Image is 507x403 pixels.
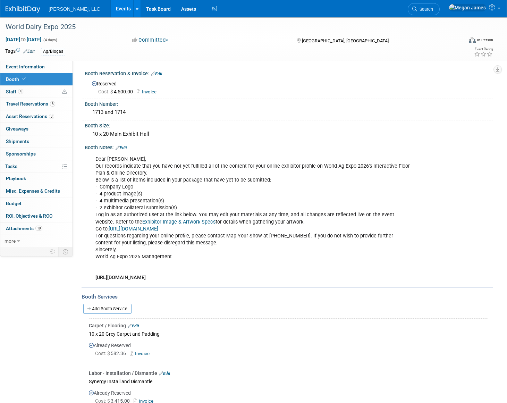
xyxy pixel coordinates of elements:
span: Search [417,7,433,12]
div: 10 x 20 Grey Carpet and Padding [89,329,488,338]
a: Edit [151,72,162,76]
div: Labor - Installation / Dismantle [89,370,488,377]
div: World Dairy Expo 2025 [3,21,451,33]
span: 4 [18,89,23,94]
a: Playbook [0,173,73,185]
span: Asset Reservations [6,114,54,119]
div: Synergy Install and Dismantle [89,377,488,386]
button: Committed [130,36,171,44]
a: Staff4 [0,86,73,98]
span: Budget [6,201,22,206]
a: Asset Reservations3 [0,110,73,123]
a: Shipments [0,135,73,148]
div: Event Rating [474,48,493,51]
div: Dear [PERSON_NAME], Our records indicate that you have not yet fulfilled all of the content for y... [91,152,414,285]
a: Invoice [130,351,152,356]
span: Potential Scheduling Conflict -- at least one attendee is tagged in another overlapping event. [62,89,67,95]
img: Format-Inperson.png [469,37,476,43]
span: 10 [35,226,42,231]
div: 10 x 20 Main Exhibit Hall [90,129,488,140]
div: Booth Services [82,293,493,301]
span: ROI, Objectives & ROO [6,213,52,219]
img: Megan James [449,4,486,11]
span: Booth [6,76,27,82]
a: ROI, Objectives & ROO [0,210,73,222]
a: Attachments10 [0,223,73,235]
b: [URL][DOMAIN_NAME] [95,275,146,280]
span: 3 [49,114,54,119]
span: Giveaways [6,126,28,132]
span: (4 days) [43,38,57,42]
a: Travel Reservations8 [0,98,73,110]
span: Staff [6,89,23,94]
div: 1713 and 1714 [90,107,488,118]
div: Already Reserved [89,338,488,363]
a: Search [408,3,440,15]
span: Attachments [6,226,42,231]
span: Cost: $ [98,89,114,94]
a: Budget [0,198,73,210]
span: to [20,37,27,42]
span: 8 [50,101,55,107]
div: In-Person [477,37,493,43]
span: Travel Reservations [6,101,55,107]
a: Sponsorships [0,148,73,160]
div: Booth Size: [85,120,493,129]
div: Booth Notes: [85,142,493,151]
div: Carpet / Flooring [89,322,488,329]
img: ExhibitDay [6,6,40,13]
div: Booth Number: [85,99,493,108]
a: Misc. Expenses & Credits [0,185,73,197]
a: [URL][DOMAIN_NAME] [109,226,158,232]
td: Toggle Event Tabs [59,247,73,256]
a: Giveaways [0,123,73,135]
i: Booth reservation complete [22,77,26,81]
a: Event Information [0,61,73,73]
a: Exhibitor Image & Artwork Specs [142,219,216,225]
td: Tags [5,48,35,56]
a: Edit [128,324,139,328]
div: Event Format [421,36,493,47]
a: more [0,235,73,247]
div: Reserved [90,78,488,95]
span: Cost: $ [95,351,111,356]
a: Edit [116,145,127,150]
span: more [5,238,16,244]
td: Personalize Event Tab Strip [47,247,59,256]
div: Ag/Biogas [41,48,65,55]
span: Tasks [5,163,17,169]
span: Event Information [6,64,45,69]
span: Playbook [6,176,26,181]
span: [PERSON_NAME], LLC [49,6,100,12]
span: [DATE] [DATE] [5,36,42,43]
span: Misc. Expenses & Credits [6,188,60,194]
span: Shipments [6,138,29,144]
a: Edit [159,371,170,376]
a: Edit [23,49,35,54]
a: Add Booth Service [83,304,132,314]
span: 582.36 [95,351,129,356]
a: Booth [0,73,73,85]
a: Invoice [137,89,160,94]
a: Tasks [0,160,73,173]
div: Booth Reservation & Invoice: [85,68,493,77]
span: 4,500.00 [98,89,136,94]
span: Sponsorships [6,151,36,157]
span: [GEOGRAPHIC_DATA], [GEOGRAPHIC_DATA] [302,38,389,43]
